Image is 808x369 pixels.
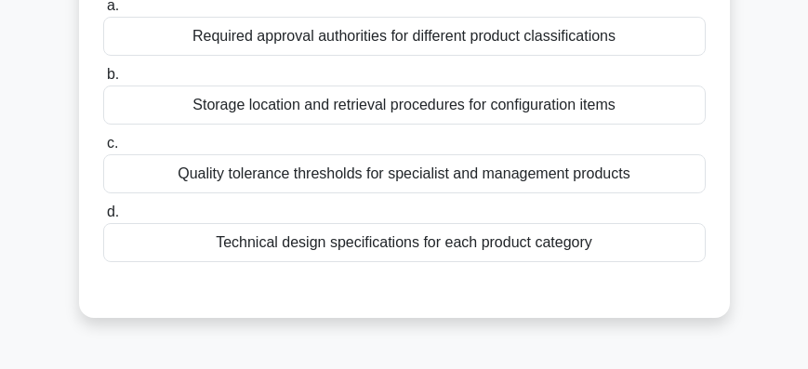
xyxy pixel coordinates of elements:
[103,17,706,56] div: Required approval authorities for different product classifications
[107,135,118,151] span: c.
[103,154,706,193] div: Quality tolerance thresholds for specialist and management products
[103,86,706,125] div: Storage location and retrieval procedures for configuration items
[107,204,119,219] span: d.
[107,66,119,82] span: b.
[103,223,706,262] div: Technical design specifications for each product category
